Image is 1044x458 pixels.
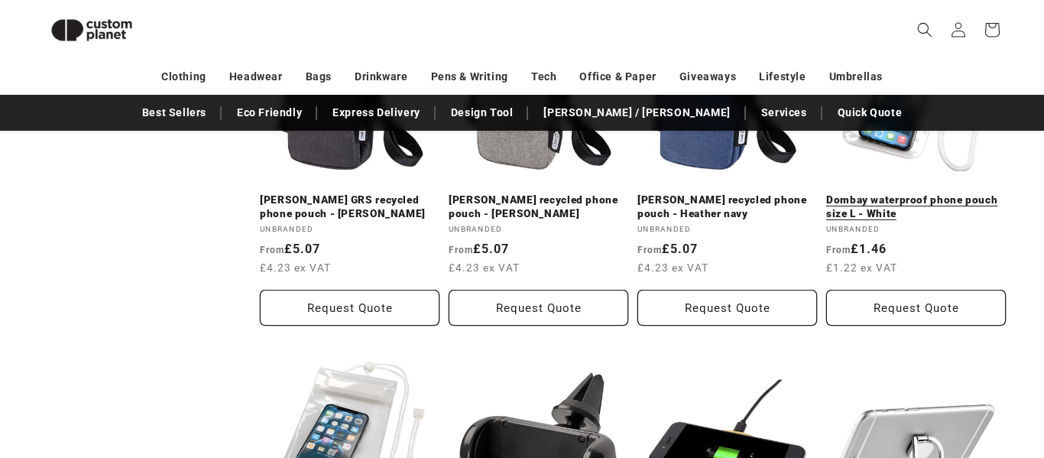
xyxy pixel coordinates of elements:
[826,193,1006,220] a: Dombay waterproof phone pouch size L - White
[161,63,206,90] a: Clothing
[829,63,883,90] a: Umbrellas
[229,63,283,90] a: Headwear
[38,6,145,54] img: Custom Planet
[908,13,942,47] summary: Search
[135,99,214,126] a: Best Sellers
[679,63,736,90] a: Giveaways
[968,385,1044,458] iframe: Chat Widget
[579,63,656,90] a: Office & Paper
[306,63,332,90] a: Bags
[531,63,556,90] a: Tech
[830,99,910,126] a: Quick Quote
[754,99,815,126] a: Services
[826,290,1006,326] button: Request Quote
[443,99,521,126] a: Design Tool
[637,193,817,220] a: [PERSON_NAME] recycled phone pouch - Heather navy
[759,63,806,90] a: Lifestyle
[260,193,439,220] a: [PERSON_NAME] GRS recycled phone pouch - [PERSON_NAME]
[355,63,407,90] a: Drinkware
[637,290,817,326] button: Request Quote
[449,193,628,220] a: [PERSON_NAME] recycled phone pouch - [PERSON_NAME]
[325,99,428,126] a: Express Delivery
[536,99,738,126] a: [PERSON_NAME] / [PERSON_NAME]
[431,63,508,90] a: Pens & Writing
[229,99,310,126] a: Eco Friendly
[449,290,628,326] button: Request Quote
[260,290,439,326] button: Request Quote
